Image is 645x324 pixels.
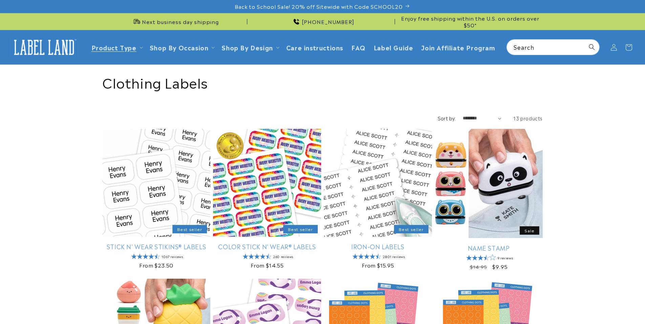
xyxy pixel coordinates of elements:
span: Label Guide [374,43,413,51]
a: Iron-On Labels [324,242,432,250]
a: Label Land [8,34,81,60]
button: Search [584,40,599,54]
span: 13 products [513,115,543,121]
span: Shop By Occasion [150,43,209,51]
a: FAQ [347,39,370,55]
a: Name Stamp [435,244,543,252]
a: Color Stick N' Wear® Labels [213,242,321,250]
a: Product Type [91,43,137,52]
a: Label Guide [370,39,417,55]
summary: Shop By Occasion [146,39,218,55]
span: Back to School Sale! 20% off Sitewide with Code SCHOOL20 [235,3,403,10]
span: Enjoy free shipping within the U.S. on orders over $50* [398,15,543,28]
a: Stick N' Wear Stikins® Labels [102,242,210,250]
a: Care instructions [282,39,347,55]
a: Shop By Design [222,43,273,52]
div: Announcement [250,13,395,30]
h1: Clothing Labels [102,73,543,91]
label: Sort by: [438,115,456,121]
div: Announcement [102,13,247,30]
summary: Product Type [87,39,146,55]
span: FAQ [351,43,366,51]
summary: Shop By Design [217,39,282,55]
span: [PHONE_NUMBER] [302,18,354,25]
span: Join Affiliate Program [421,43,495,51]
iframe: Gorgias Floating Chat [503,292,638,317]
span: Next business day shipping [142,18,219,25]
a: Join Affiliate Program [417,39,499,55]
div: Announcement [398,13,543,30]
img: Label Land [10,37,78,58]
span: Care instructions [286,43,343,51]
